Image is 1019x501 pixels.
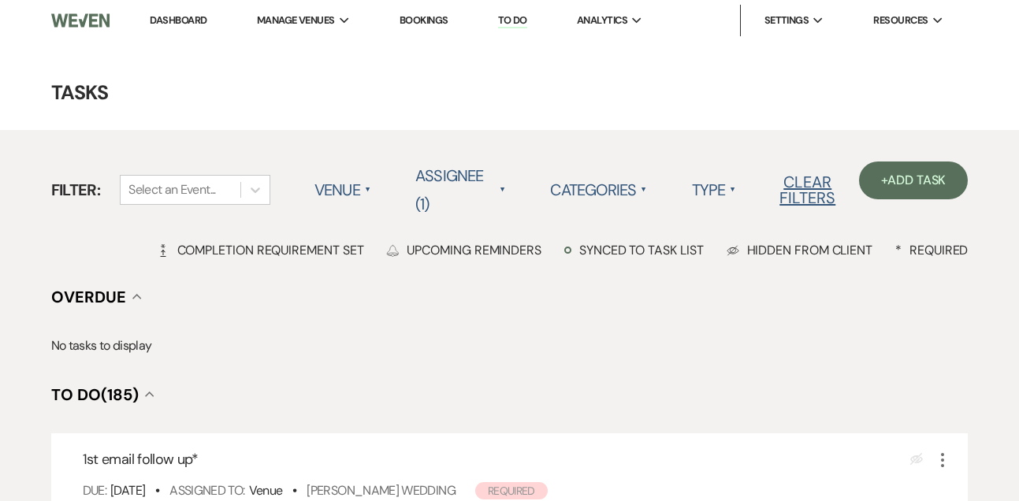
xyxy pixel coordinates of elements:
a: +Add Task [859,161,968,199]
button: Clear Filters [756,174,859,206]
a: Bookings [400,13,448,27]
div: Hidden from Client [727,242,873,258]
span: Due: [83,482,106,499]
span: Required [475,482,548,499]
span: 1st email follow up * [83,450,199,469]
span: Filter: [51,178,101,202]
b: • [155,482,159,499]
span: To Do (185) [51,384,139,405]
b: • [292,482,296,499]
a: Dashboard [150,13,206,27]
p: No tasks to display [51,336,969,356]
div: Upcoming Reminders [386,242,541,258]
span: Settings [764,13,809,28]
label: Categories [550,176,647,204]
img: Weven Logo [51,4,110,37]
div: Synced to task list [564,242,703,258]
label: Venue [314,176,371,204]
button: Overdue [51,289,142,305]
span: Analytics [577,13,627,28]
div: Required [895,242,968,258]
div: Select an Event... [128,180,215,199]
span: ▲ [730,184,736,196]
span: ▲ [365,184,371,196]
span: [DATE] [110,482,145,499]
span: Add Task [887,172,946,188]
label: Assignee (1) [415,161,506,218]
span: Resources [873,13,928,28]
a: To Do [498,13,527,28]
span: Assigned To: [169,482,244,499]
span: ▲ [641,184,647,196]
span: Overdue [51,287,126,307]
span: ▲ [500,184,506,196]
span: Venue [249,482,283,499]
a: [PERSON_NAME] Wedding [307,482,456,499]
button: To Do(185) [51,387,154,403]
span: Manage Venues [257,13,335,28]
label: Type [692,176,737,204]
div: Completion Requirement Set [157,242,364,258]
